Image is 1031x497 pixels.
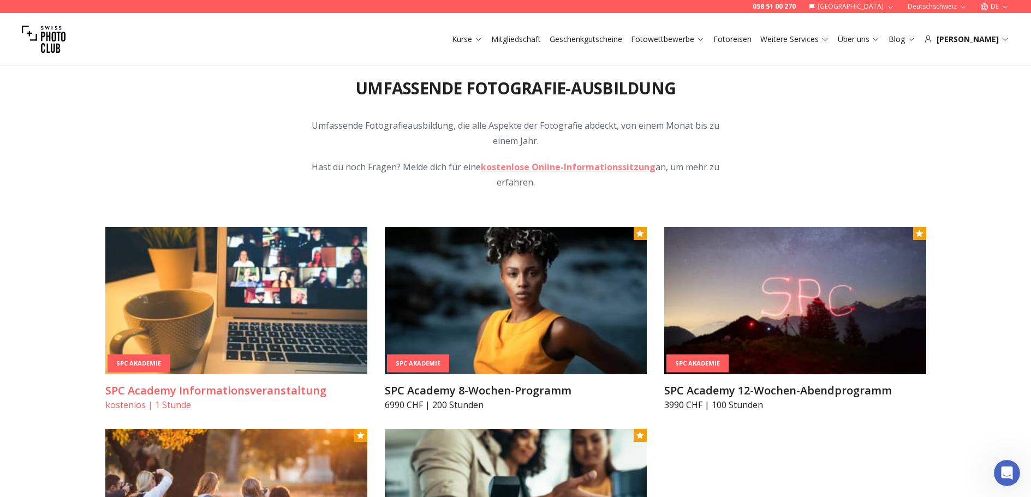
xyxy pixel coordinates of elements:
[385,398,647,411] p: 6990 CHF | 200 Stunden
[9,79,210,232] div: Swiss Photo Club sagt…
[760,34,829,45] a: Weitere Services
[385,383,647,398] h3: SPC Academy 8-Wochen-Programm
[355,79,676,98] h2: Umfassende Fotografie-Ausbildung
[713,34,752,45] a: Fotoreisen
[385,227,647,374] img: SPC Academy 8-Wochen-Programm
[175,179,196,201] button: Übermitteln
[664,227,926,374] img: SPC Academy 12-Wochen-Abendprogramm
[108,355,170,373] div: SPC Akademie
[709,32,756,47] button: Fotoreisen
[924,34,1009,45] div: [PERSON_NAME]
[664,227,926,411] a: SPC Academy 12-Wochen-AbendprogrammSPC AkademieSPC Academy 12-Wochen-Abendprogramm3990 CHF | 100 ...
[491,34,541,45] a: Mitgliedschaft
[7,7,28,27] button: go back
[17,86,170,118] div: Hi 😀 Schön, dass du uns besuchst. Stell' uns gerne jederzeit Fragen oder hinterlasse ein Feedback.
[19,136,29,147] img: Profile image for Quim
[756,32,833,47] button: Weitere Services
[17,126,110,133] div: Swiss Photo Club • Vor 17m
[631,34,705,45] a: Fotowettbewerbe
[171,7,192,27] button: Home
[105,227,367,411] a: SPC Academy InformationsveranstaltungSPC AkademieSPC Academy Informationsveranstaltungkostenlos |...
[889,34,915,45] a: Blog
[627,32,709,47] button: Fotowettbewerbe
[46,179,175,201] input: Enter your email
[884,32,920,47] button: Blog
[22,17,65,61] img: Swiss photo club
[550,34,622,45] a: Geschenkgutscheine
[62,8,79,26] img: Profile image for Quim
[666,355,729,373] div: SPC Akademie
[481,161,655,173] a: kostenlose Online-Informationssitzung
[9,136,20,147] img: Profile image for Osan
[105,383,367,398] h3: SPC Academy Informationsveranstaltung
[306,118,725,148] p: Umfassende Fotografieausbildung, die alle Aspekte der Fotografie abdeckt, von einem Monat bis zu ...
[833,32,884,47] button: Über uns
[387,355,449,373] div: SPC Akademie
[31,8,49,26] img: Profile image for Osan
[753,2,796,11] a: 058 51 00 270
[838,34,880,45] a: Über uns
[105,398,367,411] p: kostenlos | 1 Stunde
[92,13,168,29] p: Innerhalb einer Stunde
[306,159,725,190] p: Hast du noch Fragen? Melde dich für eine an, um mehr zu erfahren.
[44,139,112,146] span: Swiss Photo Club
[385,227,647,411] a: SPC Academy 8-Wochen-ProgrammSPC AkademieSPC Academy 8-Wochen-Programm6990 CHF | 200 Stunden
[487,32,545,47] button: Mitgliedschaft
[664,383,926,398] h3: SPC Academy 12-Wochen-Abendprogramm
[192,7,211,26] div: Schließen
[28,136,39,147] img: Profile image for Jean-Baptiste
[448,32,487,47] button: Kurse
[105,227,367,374] img: SPC Academy Informationsveranstaltung
[46,8,64,26] img: Profile image for Jean-Baptiste
[994,460,1020,486] iframe: Intercom live chat
[452,34,482,45] a: Kurse
[112,139,153,146] span: • Vor 12m
[664,398,926,411] p: 3990 CHF | 100 Stunden
[46,166,196,177] div: Email
[545,32,627,47] button: Geschenkgutscheine
[84,4,157,13] h1: Swiss Photo Club
[9,79,179,124] div: Hi 😀 Schön, dass du uns besuchst. Stell' uns gerne jederzeit Fragen oder hinterlasse ein Feedback...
